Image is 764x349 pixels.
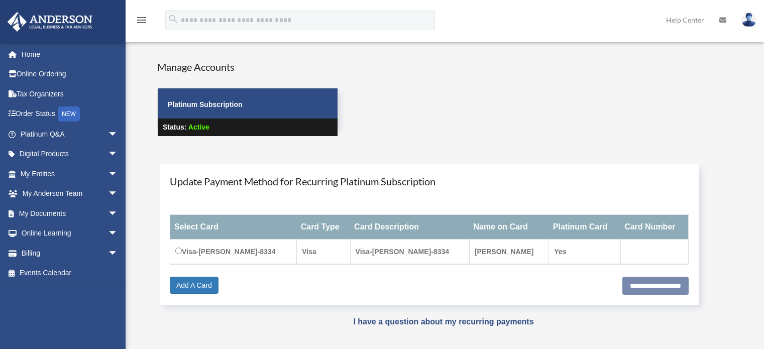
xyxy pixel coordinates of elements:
[7,104,133,125] a: Order StatusNEW
[5,12,95,32] img: Anderson Advisors Platinum Portal
[7,124,133,144] a: Platinum Q&Aarrow_drop_down
[58,106,80,122] div: NEW
[108,164,128,184] span: arrow_drop_down
[350,215,469,240] th: Card Description
[7,64,133,84] a: Online Ordering
[549,215,620,240] th: Platinum Card
[7,84,133,104] a: Tax Organizers
[163,123,186,131] strong: Status:
[7,44,133,64] a: Home
[297,215,350,240] th: Card Type
[350,240,469,265] td: Visa-[PERSON_NAME]-8334
[168,100,243,108] strong: Platinum Subscription
[136,14,148,26] i: menu
[170,277,219,294] a: Add A Card
[108,243,128,264] span: arrow_drop_down
[620,215,688,240] th: Card Number
[7,243,133,263] a: Billingarrow_drop_down
[170,240,297,265] td: Visa-[PERSON_NAME]-8334
[7,223,133,244] a: Online Learningarrow_drop_down
[157,60,338,74] h4: Manage Accounts
[108,184,128,204] span: arrow_drop_down
[108,124,128,145] span: arrow_drop_down
[7,263,133,283] a: Events Calendar
[108,144,128,165] span: arrow_drop_down
[7,144,133,164] a: Digital Productsarrow_drop_down
[170,174,689,188] h4: Update Payment Method for Recurring Platinum Subscription
[7,184,133,204] a: My Anderson Teamarrow_drop_down
[741,13,756,27] img: User Pic
[108,203,128,224] span: arrow_drop_down
[353,317,533,326] a: I have a question about my recurring payments
[136,18,148,26] a: menu
[7,203,133,223] a: My Documentsarrow_drop_down
[170,215,297,240] th: Select Card
[297,240,350,265] td: Visa
[469,240,549,265] td: [PERSON_NAME]
[469,215,549,240] th: Name on Card
[188,123,209,131] span: Active
[7,164,133,184] a: My Entitiesarrow_drop_down
[549,240,620,265] td: Yes
[108,223,128,244] span: arrow_drop_down
[168,14,179,25] i: search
